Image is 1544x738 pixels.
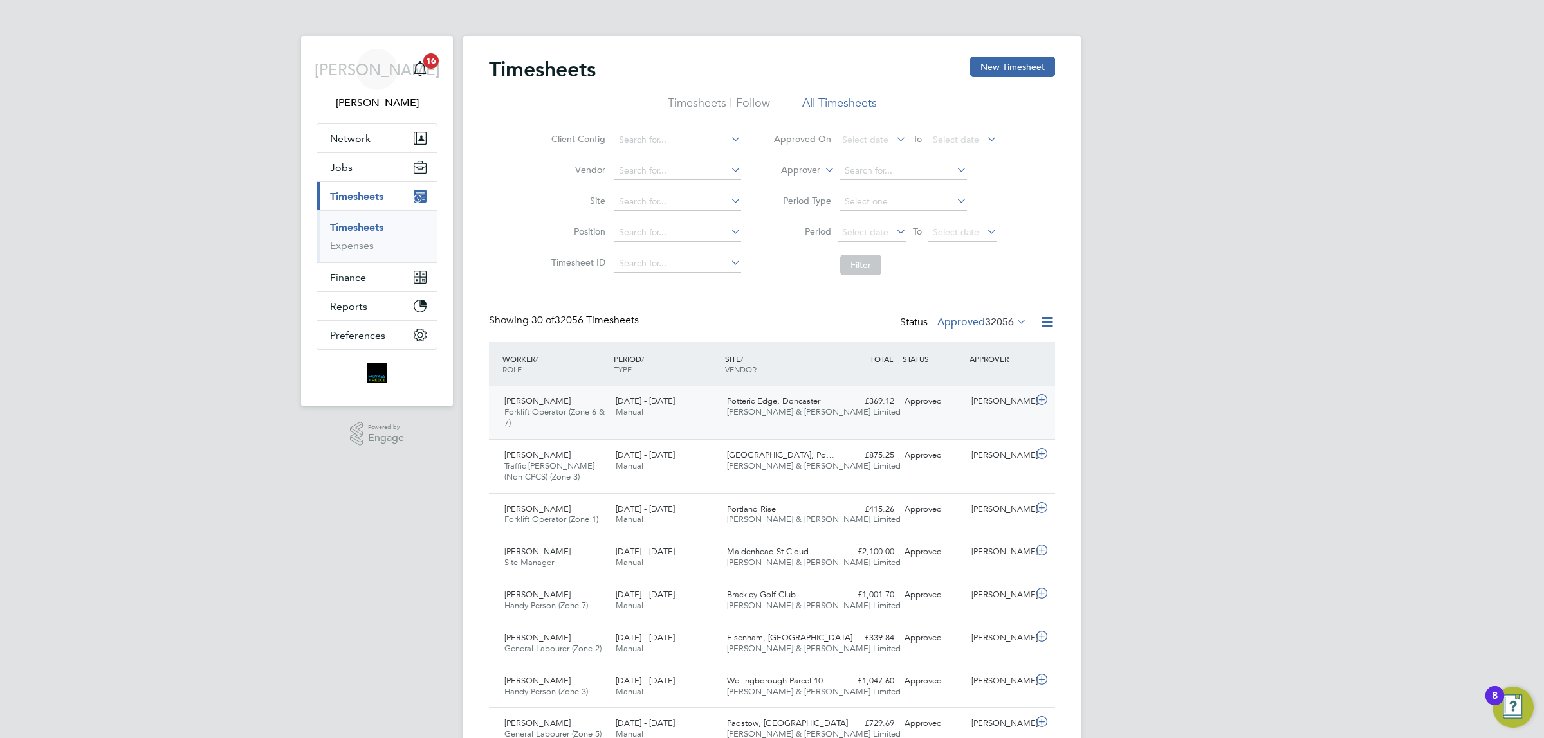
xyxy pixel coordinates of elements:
span: [PERSON_NAME] & [PERSON_NAME] Limited [727,600,901,611]
span: [PERSON_NAME] [504,675,571,686]
div: £339.84 [832,627,899,649]
span: [PERSON_NAME] [504,449,571,460]
label: Vendor [547,164,605,175]
button: Preferences [317,321,437,349]
span: Manual [616,643,643,654]
div: [PERSON_NAME] [966,584,1033,606]
span: [DATE] - [DATE] [616,632,675,643]
div: Status [900,314,1029,332]
div: Approved [899,541,966,562]
span: [GEOGRAPHIC_DATA], Po… [727,449,834,460]
div: £1,047.60 [832,670,899,692]
span: [DATE] - [DATE] [616,503,675,514]
input: Search for... [614,224,741,242]
span: Select date [933,134,979,145]
div: [PERSON_NAME] [966,391,1033,412]
a: 16 [407,49,433,90]
span: Reports [330,300,367,312]
input: Search for... [840,162,967,180]
button: Filter [840,255,881,275]
span: Portland Rise [727,503,776,514]
div: £875.25 [832,445,899,466]
div: [PERSON_NAME] [966,445,1033,466]
div: £2,100.00 [832,541,899,562]
span: [DATE] - [DATE] [616,449,675,460]
span: Site Manager [504,557,554,568]
div: Approved [899,627,966,649]
label: Site [547,195,605,206]
span: Manual [616,686,643,697]
span: Jobs [330,161,353,174]
span: [PERSON_NAME] [315,61,440,78]
div: Timesheets [317,210,437,262]
span: Manual [616,600,643,611]
span: To [909,223,926,240]
div: Approved [899,445,966,466]
a: [PERSON_NAME][PERSON_NAME] [317,49,437,111]
span: [PERSON_NAME] & [PERSON_NAME] Limited [727,514,901,525]
span: [PERSON_NAME] [504,503,571,514]
span: Forklift Operator (Zone 1) [504,514,598,525]
input: Search for... [614,162,741,180]
span: Select date [842,226,888,238]
span: [PERSON_NAME] & [PERSON_NAME] Limited [727,643,901,654]
span: [PERSON_NAME] [504,717,571,728]
label: Client Config [547,133,605,145]
div: [PERSON_NAME] [966,627,1033,649]
span: [PERSON_NAME] [504,395,571,406]
span: Forklift Operator (Zone 6 & 7) [504,406,605,428]
button: Reports [317,292,437,320]
span: Traffic [PERSON_NAME] (Non CPCS) (Zone 3) [504,460,594,482]
span: Elsenham, [GEOGRAPHIC_DATA] [727,632,852,643]
span: ROLE [502,364,522,374]
div: Approved [899,670,966,692]
span: Maidenhead St Cloud… [727,546,817,557]
span: Brackley Golf Club [727,589,796,600]
span: TYPE [614,364,632,374]
span: Select date [842,134,888,145]
span: [PERSON_NAME] & [PERSON_NAME] Limited [727,460,901,471]
span: Manual [616,557,643,568]
span: [PERSON_NAME] [504,589,571,600]
div: £1,001.70 [832,584,899,606]
label: Timesheet ID [547,256,605,268]
a: Powered byEngage [350,422,405,446]
span: / [740,354,743,364]
div: APPROVER [966,347,1033,370]
div: [PERSON_NAME] [966,541,1033,562]
label: Approved [937,316,1027,328]
span: 32056 Timesheets [531,314,639,327]
div: Approved [899,499,966,520]
span: [PERSON_NAME] & [PERSON_NAME] Limited [727,406,901,417]
button: New Timesheet [970,57,1055,77]
span: Manual [616,514,643,525]
img: bromak-logo-retina.png [367,363,387,383]
span: Handy Person (Zone 7) [504,600,588,611]
span: Network [330,132,371,145]
span: [DATE] - [DATE] [616,395,675,406]
span: [DATE] - [DATE] [616,675,675,686]
span: [PERSON_NAME] & [PERSON_NAME] Limited [727,686,901,697]
div: [PERSON_NAME] [966,499,1033,520]
span: / [535,354,538,364]
label: Period [773,226,831,237]
span: [DATE] - [DATE] [616,589,675,600]
a: Go to home page [317,363,437,383]
span: Powered by [368,422,404,433]
div: 8 [1492,696,1498,712]
div: STATUS [899,347,966,370]
li: All Timesheets [802,95,877,118]
input: Search for... [614,131,741,149]
div: £369.12 [832,391,899,412]
button: Jobs [317,153,437,181]
span: TOTAL [870,354,893,364]
div: Showing [489,314,641,327]
span: [DATE] - [DATE] [616,717,675,728]
button: Network [317,124,437,152]
li: Timesheets I Follow [668,95,770,118]
span: [PERSON_NAME] [504,632,571,643]
a: Timesheets [330,221,383,233]
span: Jordan Alaezihe [317,95,437,111]
input: Search for... [614,255,741,273]
span: Wellingborough Parcel 10 [727,675,823,686]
